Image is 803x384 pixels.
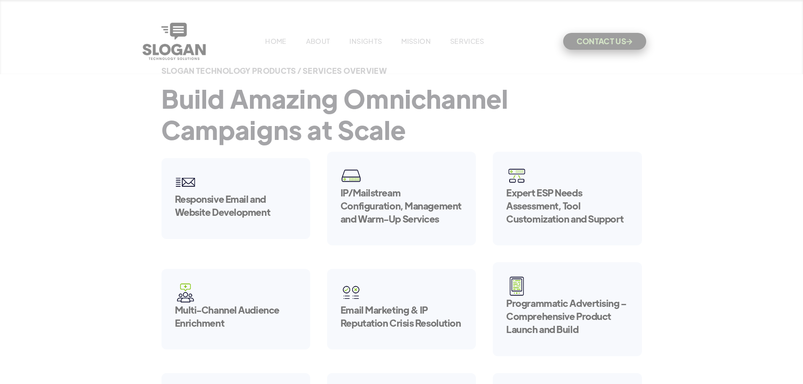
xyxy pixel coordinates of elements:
[506,186,628,225] h5: Expert ESP Needs Assessment, Tool Customization and Support
[140,21,208,62] a: home
[450,37,484,46] a: SERVICES
[265,37,286,46] a: HOME
[341,303,462,330] h5: Email Marketing & IP Reputation Crisis Resolution
[175,303,297,330] h5: Multi-Channel Audience Enrichment
[506,297,628,336] h5: Programmatic Advertising – Comprehensive Product Launch and Build
[401,37,431,46] a: MISSION
[306,37,330,46] a: ABOUT
[341,186,462,225] h5: IP/Mailstream Configuration, Management and Warm-Up Services
[626,39,632,44] span: 
[563,33,646,50] a: CONTACT US
[161,83,642,145] h1: Build Amazing Omnichannel Campaigns at Scale
[175,193,297,219] h5: Responsive Email and Website Development
[349,37,382,46] a: INSIGHTS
